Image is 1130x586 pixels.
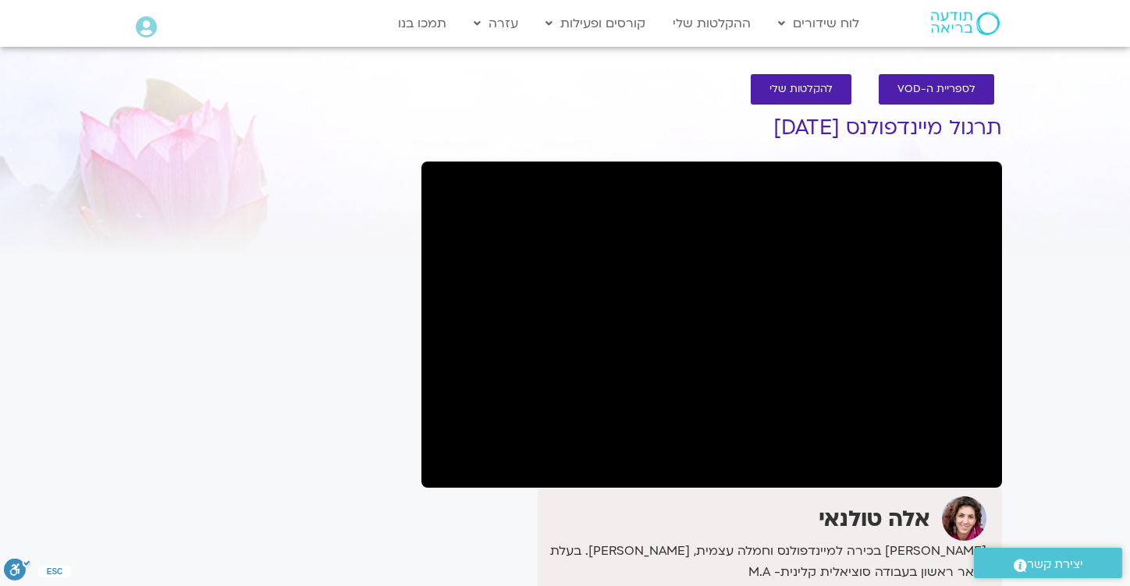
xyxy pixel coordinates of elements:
[942,496,986,541] img: אלה טולנאי
[538,9,653,38] a: קורסים ופעילות
[1027,554,1083,575] span: יצירת קשר
[819,504,930,534] strong: אלה טולנאי
[897,83,975,95] span: לספריית ה-VOD
[974,548,1122,578] a: יצירת קשר
[879,74,994,105] a: לספריית ה-VOD
[665,9,759,38] a: ההקלטות שלי
[390,9,454,38] a: תמכו בנו
[769,83,833,95] span: להקלטות שלי
[421,116,1002,140] h1: תרגול מיינדפולנס [DATE]
[466,9,526,38] a: עזרה
[931,12,1000,35] img: תודעה בריאה
[751,74,851,105] a: להקלטות שלי
[770,9,867,38] a: לוח שידורים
